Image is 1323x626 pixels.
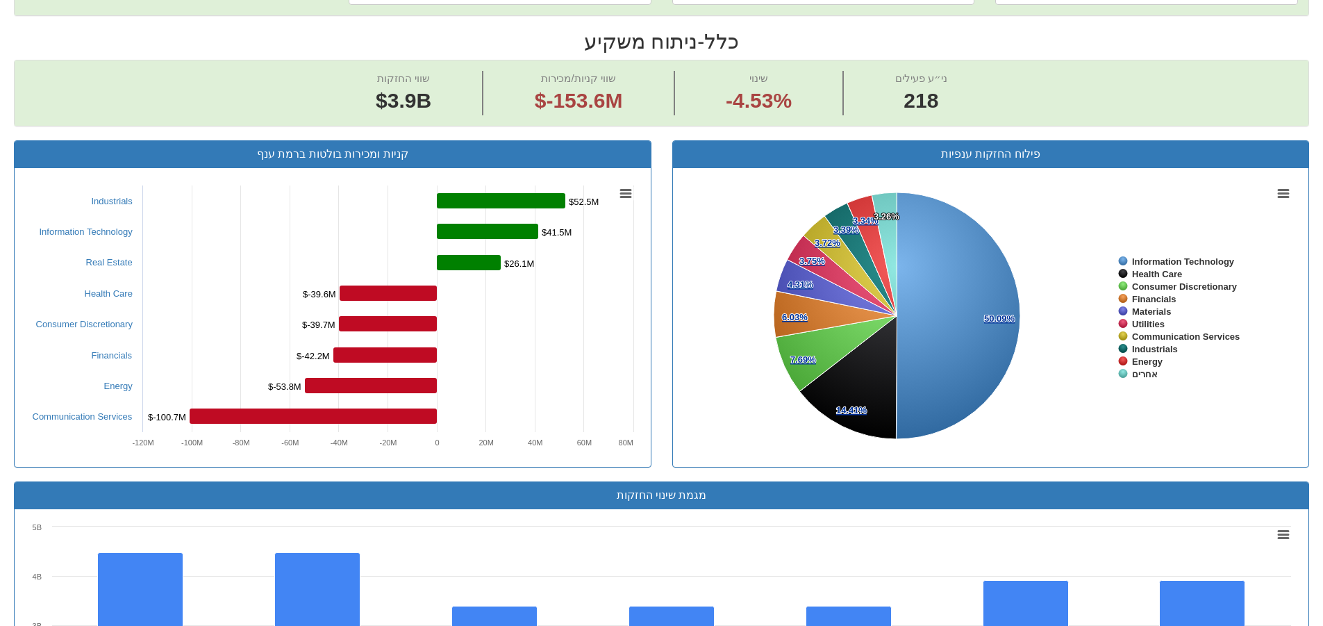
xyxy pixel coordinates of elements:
tspan: $-39.6M [303,289,336,299]
tspan: $-100.7M [148,412,186,422]
span: שינוי [749,72,768,84]
text: 0 [435,438,439,447]
tspan: 3.39% [833,224,859,235]
tspan: $-42.2M [297,351,330,361]
text: -60M [281,438,299,447]
span: ני״ע פעילים [895,72,947,84]
tspan: 6.03% [782,312,808,322]
a: Industrials [92,196,133,206]
a: Financials [92,350,133,361]
h3: מגמת שינוי החזקות [25,489,1298,502]
text: 80M [618,438,633,447]
tspan: Industrials [1132,344,1178,354]
h2: כלל - ניתוח משקיע [14,30,1309,53]
text: 20M [479,438,493,447]
a: Consumer Discretionary [36,319,133,329]
tspan: 7.69% [790,354,816,365]
tspan: אחרים [1132,369,1158,379]
tspan: $-53.8M [268,381,301,392]
text: 40M [528,438,542,447]
tspan: $41.5M [542,227,572,238]
tspan: 4.31% [788,279,813,290]
tspan: 3.72% [815,238,840,248]
text: -120M [132,438,153,447]
text: -20M [379,438,397,447]
text: 60M [576,438,591,447]
tspan: 3.75% [799,256,825,266]
text: -40M [330,438,347,447]
text: 4B [33,573,42,581]
a: Communication Services [33,411,133,422]
tspan: Financials [1132,294,1176,304]
tspan: 14.41% [836,405,867,415]
span: -4.53% [726,86,792,116]
span: 218 [895,86,947,116]
a: Real Estate [86,257,133,267]
tspan: $26.1M [504,258,534,269]
tspan: Communication Services [1132,331,1240,342]
span: $3.9B [376,89,431,112]
tspan: 3.26% [874,211,899,222]
a: Information Technology [40,226,133,237]
text: -100M [181,438,203,447]
tspan: 50.09% [984,313,1015,324]
tspan: Utilities [1132,319,1165,329]
tspan: $-39.7M [302,320,335,330]
tspan: Energy [1132,356,1163,367]
text: 5B [33,523,42,532]
tspan: Health Care [1132,269,1182,279]
h3: פילוח החזקות ענפיות [683,148,1299,160]
span: שווי קניות/מכירות [541,72,615,84]
tspan: $52.5M [569,197,599,207]
tspan: Consumer Discretionary [1132,281,1238,292]
h3: קניות ומכירות בולטות ברמת ענף [25,148,640,160]
tspan: 3.34% [853,215,879,226]
span: שווי החזקות [377,72,430,84]
a: Health Care [85,288,133,299]
tspan: Materials [1132,306,1171,317]
text: -80M [232,438,249,447]
span: $-153.6M [535,89,623,112]
tspan: Information Technology [1132,256,1235,267]
a: Energy [104,381,133,391]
